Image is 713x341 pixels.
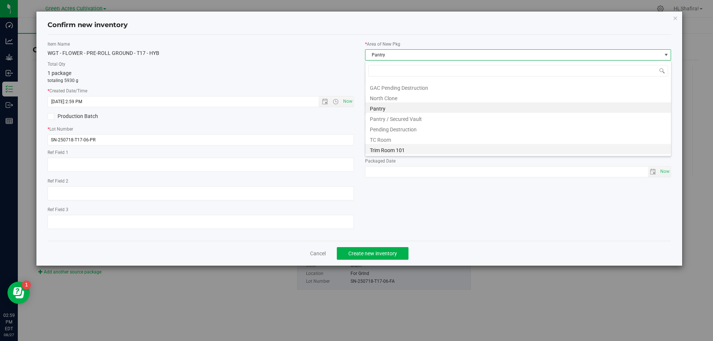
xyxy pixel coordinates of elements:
label: Ref Field 1 [48,149,354,156]
iframe: Resource center [7,282,30,304]
span: Create new inventory [348,250,397,256]
label: Total Qty [48,61,354,68]
span: Set Current date [341,96,354,107]
label: Production Batch [48,112,195,120]
label: Lot Number [48,126,354,132]
label: Ref Field 2 [48,178,354,184]
a: Cancel [310,250,326,257]
span: Set Current date [659,166,671,177]
label: Area of New Pkg [365,41,671,47]
label: Created Date/Time [48,88,354,94]
label: Item Name [48,41,354,47]
iframe: Resource center unread badge [22,281,31,289]
span: Pantry [365,50,662,60]
span: Open the time view [329,99,342,105]
label: Packaged Date [365,158,671,164]
span: select [658,167,671,177]
label: Ref Field 3 [48,206,354,213]
p: totaling 5930 g [48,77,354,84]
span: 1 package [48,70,71,76]
div: WGT - FLOWER - PRE-ROLL GROUND - T17 - HYB [48,49,354,57]
h4: Confirm new inventory [48,20,128,30]
span: Open the date view [319,99,331,105]
button: Create new inventory [337,247,408,260]
span: select [648,167,659,177]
